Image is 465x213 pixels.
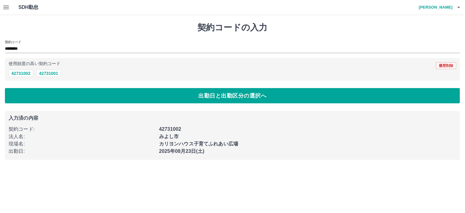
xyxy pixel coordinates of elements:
[159,134,179,139] b: みよし市
[159,141,238,146] b: カリヨンハウス子育てふれあい広場
[9,148,155,155] p: 出勤日 :
[5,88,460,103] button: 出勤日と出勤区分の選択へ
[436,62,456,69] button: 履歴削除
[9,126,155,133] p: 契約コード :
[36,70,61,77] button: 42731001
[159,149,204,154] b: 2025年08月23日(土)
[5,22,460,33] h1: 契約コードの入力
[5,40,21,45] h2: 契約コード
[9,70,33,77] button: 42731002
[9,133,155,140] p: 法人名 :
[9,140,155,148] p: 現場名 :
[9,62,60,66] p: 使用頻度の高い契約コード
[9,116,456,121] p: 入力済の内容
[159,126,181,132] b: 42731002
